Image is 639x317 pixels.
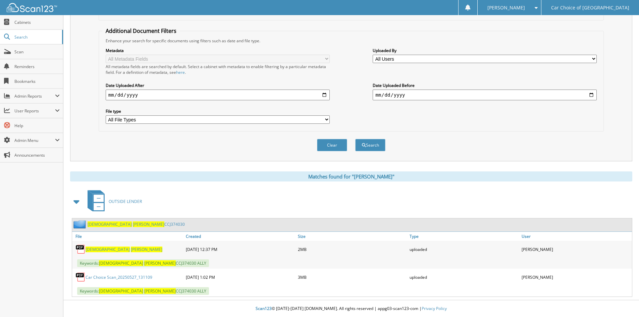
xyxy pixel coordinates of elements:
span: Reminders [14,64,60,69]
img: folder2.png [73,220,88,228]
span: [DEMOGRAPHIC_DATA] [99,260,143,266]
button: Search [355,139,385,151]
div: [PERSON_NAME] [520,270,632,284]
span: OUTSIDE LENDER [109,199,142,204]
div: 2MB [296,243,408,256]
span: Search [14,34,59,40]
a: Type [408,232,520,241]
span: Admin Reports [14,93,55,99]
label: File type [106,108,330,114]
span: [PERSON_NAME] [133,221,164,227]
span: Bookmarks [14,78,60,84]
span: [PERSON_NAME] [144,288,176,294]
div: [DATE] 1:02 PM [184,270,296,284]
span: Announcements [14,152,60,158]
input: end [373,90,597,100]
span: Keywords: CCJ374030 ALLY [77,287,209,295]
a: File [72,232,184,241]
span: [PERSON_NAME] [487,6,525,10]
label: Date Uploaded After [106,83,330,88]
span: [PERSON_NAME] [144,260,176,266]
a: Created [184,232,296,241]
span: Cabinets [14,19,60,25]
div: © [DATE]-[DATE] [DOMAIN_NAME]. All rights reserved | appg03-scan123-com | [63,301,639,317]
div: [DATE] 12:37 PM [184,243,296,256]
input: start [106,90,330,100]
div: 3MB [296,270,408,284]
span: Keywords: CCJ374030 ALLY [77,259,209,267]
span: Admin Menu [14,138,55,143]
span: Scan123 [256,306,272,311]
a: OUTSIDE LENDER [84,188,142,215]
img: scan123-logo-white.svg [7,3,57,12]
iframe: Chat Widget [605,285,639,317]
span: [DEMOGRAPHIC_DATA] [86,247,130,252]
label: Metadata [106,48,330,53]
label: Date Uploaded Before [373,83,597,88]
div: uploaded [408,243,520,256]
img: PDF.png [75,244,86,254]
a: Car Choice Scan_20250527_131109 [86,274,152,280]
div: Matches found for "[PERSON_NAME]" [70,171,632,181]
a: User [520,232,632,241]
span: [PERSON_NAME] [131,247,162,252]
span: [DEMOGRAPHIC_DATA] [88,221,132,227]
div: Enhance your search for specific documents using filters such as date and file type. [102,38,600,44]
a: [DEMOGRAPHIC_DATA] [PERSON_NAME] [86,247,162,252]
button: Clear [317,139,347,151]
a: [DEMOGRAPHIC_DATA] [PERSON_NAME]CCJ374030 [88,221,185,227]
span: Help [14,123,60,128]
div: [PERSON_NAME] [520,243,632,256]
span: User Reports [14,108,55,114]
a: Size [296,232,408,241]
a: here [176,69,185,75]
a: Privacy Policy [422,306,447,311]
span: Scan [14,49,60,55]
legend: Additional Document Filters [102,27,180,35]
div: All metadata fields are searched by default. Select a cabinet with metadata to enable filtering b... [106,64,330,75]
img: PDF.png [75,272,86,282]
span: [DEMOGRAPHIC_DATA] [99,288,143,294]
span: Car Choice of [GEOGRAPHIC_DATA] [551,6,629,10]
div: uploaded [408,270,520,284]
label: Uploaded By [373,48,597,53]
